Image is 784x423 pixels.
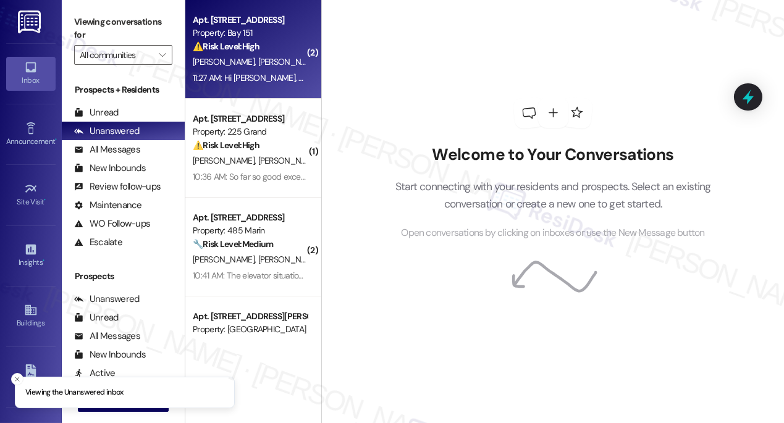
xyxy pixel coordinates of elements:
[376,178,730,213] p: Start connecting with your residents and prospects. Select an existing conversation or create a n...
[258,56,320,67] span: [PERSON_NAME]
[193,238,273,249] strong: 🔧 Risk Level: Medium
[193,112,307,125] div: Apt. [STREET_ADDRESS]
[193,27,307,40] div: Property: Bay 151
[193,254,258,265] span: [PERSON_NAME]
[74,199,142,212] div: Maintenance
[6,239,56,272] a: Insights •
[74,217,150,230] div: WO Follow-ups
[193,140,259,151] strong: ⚠️ Risk Level: High
[55,135,57,144] span: •
[193,224,307,237] div: Property: 485 Marin
[193,56,258,67] span: [PERSON_NAME]
[193,41,259,52] strong: ⚠️ Risk Level: High
[159,50,166,60] i: 
[193,14,307,27] div: Apt. [STREET_ADDRESS]
[193,125,307,138] div: Property: 225 Grand
[6,361,56,394] a: Leads
[74,143,140,156] div: All Messages
[18,10,43,33] img: ResiDesk Logo
[74,311,119,324] div: Unread
[401,225,704,241] span: Open conversations by clicking on inboxes or use the New Message button
[74,348,146,361] div: New Inbounds
[74,180,161,193] div: Review follow-ups
[258,254,320,265] span: [PERSON_NAME]
[258,155,320,166] span: [PERSON_NAME]
[74,330,140,343] div: All Messages
[74,12,172,45] label: Viewing conversations for
[62,270,185,283] div: Prospects
[376,145,730,165] h2: Welcome to Your Conversations
[193,323,307,336] div: Property: [GEOGRAPHIC_DATA]
[74,125,140,138] div: Unanswered
[62,83,185,96] div: Prospects + Residents
[74,236,122,249] div: Escalate
[25,387,124,398] p: Viewing the Unanswered inbox
[74,162,146,175] div: New Inbounds
[43,256,44,265] span: •
[74,106,119,119] div: Unread
[6,178,56,212] a: Site Visit •
[193,155,258,166] span: [PERSON_NAME]
[6,57,56,90] a: Inbox
[80,45,153,65] input: All communities
[193,211,307,224] div: Apt. [STREET_ADDRESS]
[6,299,56,333] a: Buildings
[74,367,116,380] div: Active
[193,310,307,323] div: Apt. [STREET_ADDRESS][PERSON_NAME]
[44,196,46,204] span: •
[74,293,140,306] div: Unanswered
[11,373,23,385] button: Close toast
